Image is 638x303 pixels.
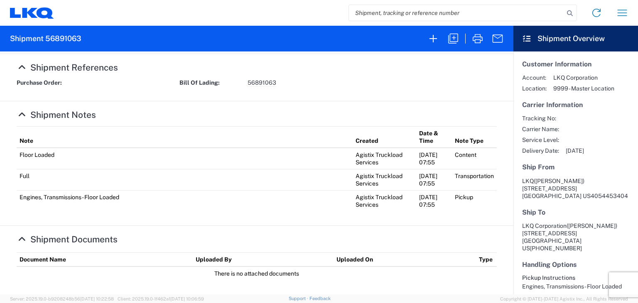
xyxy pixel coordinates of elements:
[522,177,629,200] address: [GEOGRAPHIC_DATA] US
[17,234,118,244] a: Hide Details
[452,169,497,190] td: Transportation
[17,266,497,280] td: There is no attached documents
[17,148,353,169] td: Floor Loaded
[118,296,204,301] span: Client: 2025.19.0-1f462a1
[522,147,559,154] span: Delivery Date:
[10,34,81,44] h2: Shipment 56891063
[500,295,628,303] span: Copyright © [DATE]-[DATE] Agistix Inc., All Rights Reserved
[452,190,497,211] td: Pickup
[10,296,114,301] span: Server: 2025.19.0-b9208248b56
[513,26,638,51] header: Shipment Overview
[522,222,629,252] address: [GEOGRAPHIC_DATA] US
[452,148,497,169] td: Content
[553,74,614,81] span: LKQ Corporation
[17,79,79,87] strong: Purchase Order:
[17,110,96,120] a: Hide Details
[17,252,193,266] th: Document Name
[416,190,452,211] td: [DATE] 07:55
[353,148,416,169] td: Agistix Truckload Services
[522,261,629,269] h5: Handling Options
[522,163,629,171] h5: Ship From
[522,115,559,122] span: Tracking No:
[17,169,353,190] td: Full
[530,245,582,252] span: [PHONE_NUMBER]
[248,79,276,87] span: 56891063
[452,126,497,148] th: Note Type
[289,296,309,301] a: Support
[353,169,416,190] td: Agistix Truckload Services
[522,178,534,184] span: LKQ
[17,126,353,148] th: Note
[17,252,497,280] table: Shipment Documents
[416,148,452,169] td: [DATE] 07:55
[170,296,204,301] span: [DATE] 10:06:59
[566,147,584,154] span: [DATE]
[522,74,547,81] span: Account:
[476,252,497,266] th: Type
[334,252,476,266] th: Uploaded On
[416,169,452,190] td: [DATE] 07:55
[591,193,628,199] span: 4054453404
[17,62,118,73] a: Hide Details
[353,190,416,211] td: Agistix Truckload Services
[17,190,353,211] td: Engines, Transmissions - Floor Loaded
[534,178,584,184] span: ([PERSON_NAME])
[522,274,629,281] h6: Pickup Instructions
[522,222,617,237] span: LKQ Corporation [STREET_ADDRESS]
[522,85,547,92] span: Location:
[349,5,564,21] input: Shipment, tracking or reference number
[80,296,114,301] span: [DATE] 10:22:58
[17,126,497,211] table: Shipment Notes
[179,79,242,87] strong: Bill Of Lading:
[522,60,629,68] h5: Customer Information
[522,125,559,133] span: Carrier Name:
[553,85,614,92] span: 9999 - Master Location
[522,136,559,144] span: Service Level:
[522,185,577,192] span: [STREET_ADDRESS]
[522,283,629,290] div: Engines, Transmissions - Floor Loaded
[309,296,331,301] a: Feedback
[193,252,334,266] th: Uploaded By
[353,126,416,148] th: Created
[416,126,452,148] th: Date & Time
[567,222,617,229] span: ([PERSON_NAME])
[522,208,629,216] h5: Ship To
[522,101,629,109] h5: Carrier Information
